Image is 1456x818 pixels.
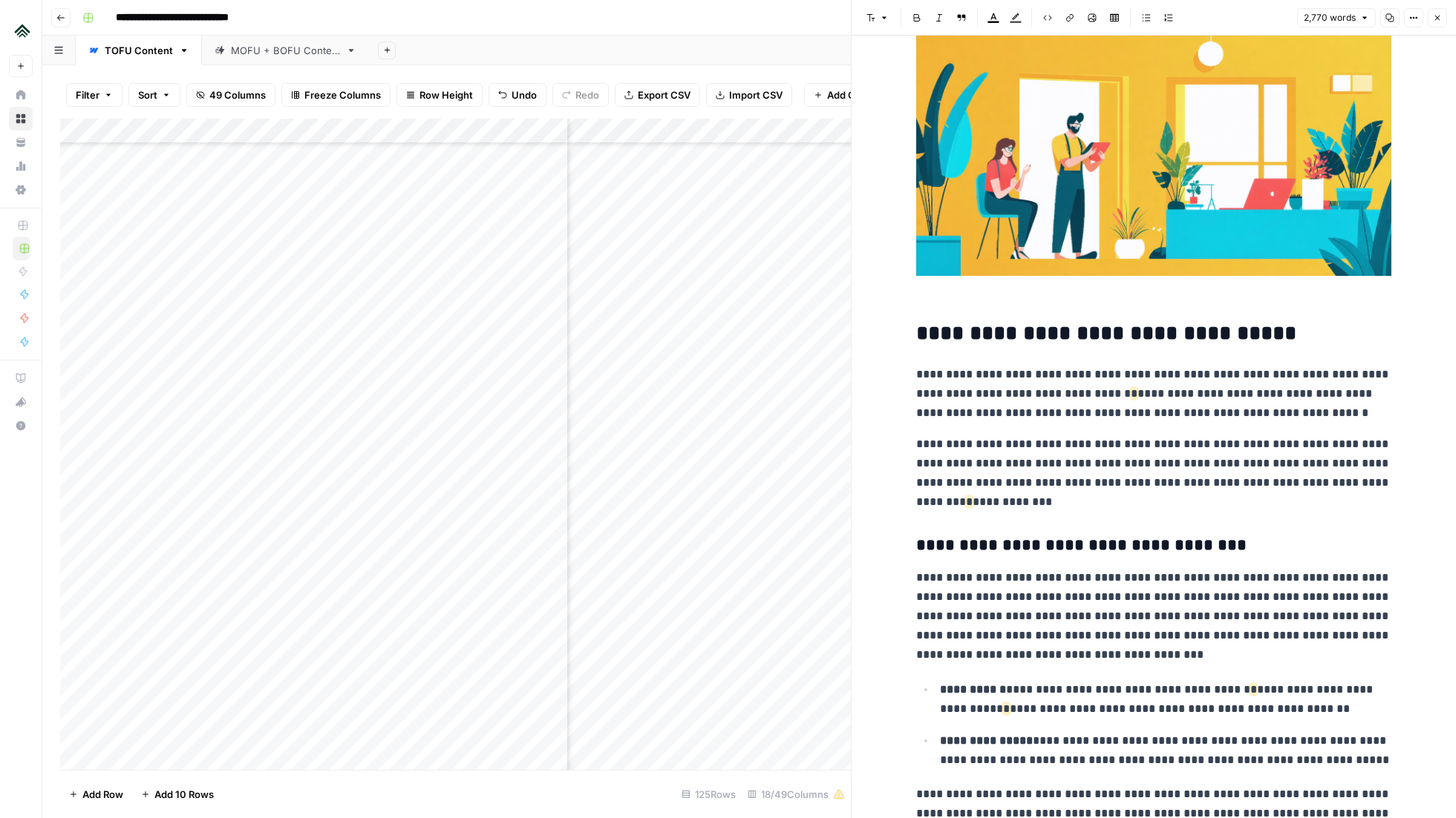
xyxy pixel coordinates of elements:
[9,366,33,390] a: AirOps Academy
[209,88,266,102] span: 49 Columns
[575,88,599,102] span: Redo
[9,131,33,154] a: Your Data
[742,782,851,806] div: 18/49 Columns
[76,36,202,65] a: TOFU Content
[154,787,214,802] span: Add 10 Rows
[9,83,33,107] a: Home
[512,88,537,102] span: Undo
[9,154,33,178] a: Usage
[128,83,180,107] button: Sort
[729,88,783,102] span: Import CSV
[9,12,33,49] button: Workspace: Uplisting
[9,414,33,438] button: Help + Support
[304,88,381,102] span: Freeze Columns
[420,88,473,102] span: Row Height
[10,391,32,413] div: What's new?
[132,782,223,806] button: Add 10 Rows
[138,88,157,102] span: Sort
[9,107,33,131] a: Browse
[396,83,483,107] button: Row Height
[638,88,691,102] span: Export CSV
[66,83,123,107] button: Filter
[281,83,391,107] button: Freeze Columns
[202,36,369,65] a: MOFU + BOFU Content
[676,782,742,806] div: 125 Rows
[804,83,894,107] button: Add Column
[706,83,792,107] button: Import CSV
[76,88,99,102] span: Filter
[489,83,546,107] button: Undo
[9,178,33,202] a: Settings
[827,88,884,102] span: Add Column
[105,43,173,58] div: TOFU Content
[9,17,36,44] img: Uplisting Logo
[60,782,132,806] button: Add Row
[552,83,609,107] button: Redo
[231,43,340,58] div: MOFU + BOFU Content
[1304,11,1356,24] span: 2,770 words
[1297,8,1376,27] button: 2,770 words
[615,83,700,107] button: Export CSV
[82,787,123,802] span: Add Row
[186,83,275,107] button: 49 Columns
[9,390,33,414] button: What's new?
